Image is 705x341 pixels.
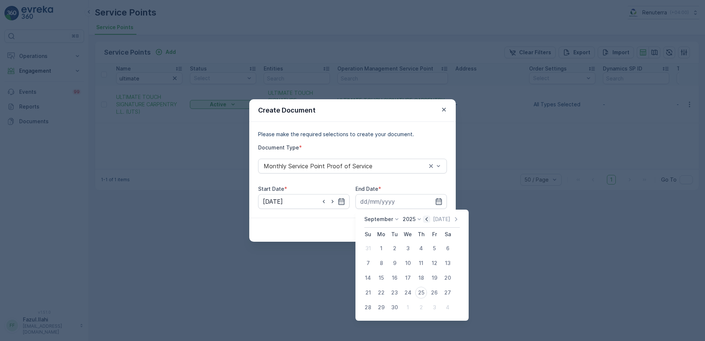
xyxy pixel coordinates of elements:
[361,228,375,241] th: Sunday
[362,272,374,284] div: 14
[362,257,374,269] div: 7
[401,228,414,241] th: Wednesday
[375,287,387,299] div: 22
[258,194,350,209] input: dd/mm/yyyy
[402,287,414,299] div: 24
[389,242,400,254] div: 2
[428,257,440,269] div: 12
[442,287,454,299] div: 27
[442,272,454,284] div: 20
[375,302,387,313] div: 29
[364,216,393,223] p: September
[415,272,427,284] div: 18
[389,302,400,313] div: 30
[428,228,441,241] th: Friday
[258,131,447,138] p: Please make the required selections to create your document.
[402,257,414,269] div: 10
[258,186,284,192] label: Start Date
[258,105,316,116] p: Create Document
[415,302,427,313] div: 2
[258,144,299,151] label: Document Type
[428,287,440,299] div: 26
[402,272,414,284] div: 17
[362,287,374,299] div: 21
[402,302,414,313] div: 1
[375,272,387,284] div: 15
[433,216,450,223] p: [DATE]
[428,272,440,284] div: 19
[389,287,400,299] div: 23
[355,186,378,192] label: End Date
[375,228,388,241] th: Monday
[362,242,374,254] div: 31
[415,242,427,254] div: 4
[442,302,454,313] div: 4
[355,194,447,209] input: dd/mm/yyyy
[389,272,400,284] div: 16
[402,242,414,254] div: 3
[415,287,427,299] div: 25
[403,216,416,223] p: 2025
[442,257,454,269] div: 13
[428,302,440,313] div: 3
[442,242,454,254] div: 6
[428,242,440,254] div: 5
[414,228,428,241] th: Thursday
[388,228,401,241] th: Tuesday
[362,302,374,313] div: 28
[375,242,387,254] div: 1
[415,257,427,269] div: 11
[389,257,400,269] div: 9
[375,257,387,269] div: 8
[441,228,454,241] th: Saturday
